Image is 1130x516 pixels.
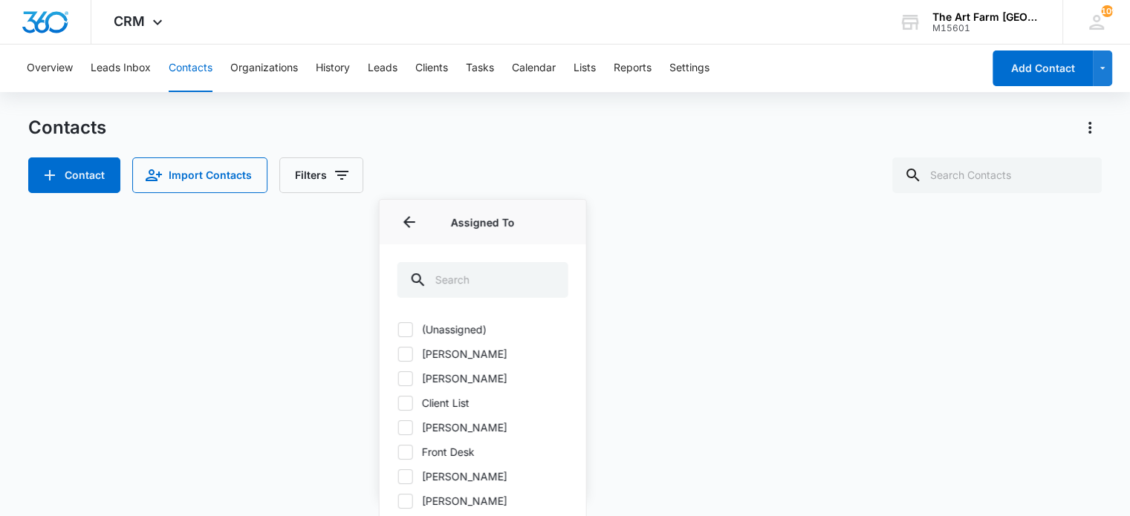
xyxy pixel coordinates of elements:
[114,13,145,29] span: CRM
[397,468,568,484] label: [PERSON_NAME]
[892,157,1102,193] input: Search Contacts
[574,45,596,92] button: Lists
[512,45,556,92] button: Calendar
[132,157,267,193] button: Import Contacts
[27,45,73,92] button: Overview
[397,444,568,460] label: Front Desk
[91,45,151,92] button: Leads Inbox
[397,210,421,234] button: Back
[279,157,363,193] button: Filters
[669,45,710,92] button: Settings
[397,215,568,230] p: Assigned To
[932,11,1041,23] div: account name
[397,262,568,298] input: Search
[993,50,1093,86] button: Add Contact
[1101,5,1113,17] span: 109
[1078,116,1102,140] button: Actions
[415,45,448,92] button: Clients
[397,395,568,411] label: Client List
[397,346,568,362] label: [PERSON_NAME]
[466,45,494,92] button: Tasks
[397,419,568,435] label: [PERSON_NAME]
[230,45,298,92] button: Organizations
[169,45,212,92] button: Contacts
[397,370,568,386] label: [PERSON_NAME]
[397,493,568,509] label: [PERSON_NAME]
[614,45,652,92] button: Reports
[28,157,120,193] button: Add Contact
[368,45,397,92] button: Leads
[28,117,106,139] h1: Contacts
[316,45,350,92] button: History
[397,321,568,337] label: (Unassigned)
[932,23,1041,33] div: account id
[1101,5,1113,17] div: notifications count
